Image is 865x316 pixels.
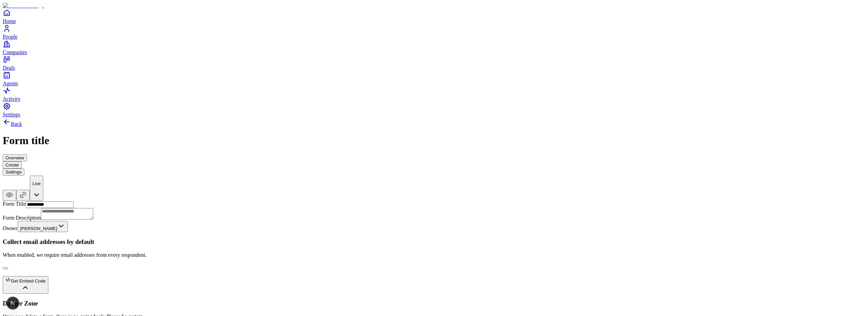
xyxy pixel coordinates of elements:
[3,225,18,231] label: Owner
[3,201,26,207] label: Form Title
[3,18,16,24] span: Home
[5,277,46,284] div: Get Embed Code
[3,3,44,9] img: Item Brain Logo
[3,55,862,71] a: Deals
[3,238,862,246] h3: Collect email addresses by default
[3,49,27,55] span: Companies
[3,71,862,86] a: Agents
[3,9,862,24] a: Home
[3,168,24,176] button: Settings
[3,112,20,117] span: Settings
[3,134,862,147] h1: Form title
[3,87,862,102] a: Activity
[3,154,27,161] button: Overview
[3,121,22,127] a: Back
[3,65,15,71] span: Deals
[3,161,22,168] button: Create
[3,300,862,307] h3: Danger Zone
[3,215,41,221] label: Form Description
[3,81,18,86] span: Agents
[3,102,862,117] a: Settings
[3,252,862,258] p: When enabled, we require email addresses from every respondent.
[3,24,862,40] a: People
[3,40,862,55] a: Companies
[3,34,18,40] span: People
[3,96,20,102] span: Activity
[3,276,48,294] button: Get Embed Code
